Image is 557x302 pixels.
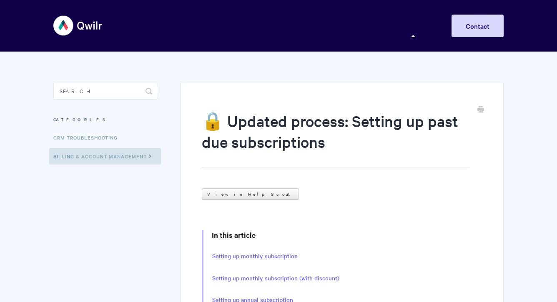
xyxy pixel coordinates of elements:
input: Search [53,83,157,100]
a: Internal knowledge [374,15,450,37]
img: Qwilr Help Center [53,10,103,41]
a: View in Help Scout [202,188,299,200]
h3: Categories [53,112,157,127]
a: Billing & Account Management [49,148,161,165]
a: Setting up monthly subscription [212,252,298,261]
a: Contact [452,15,504,37]
h1: 🔒 Updated process: Setting up past due subscriptions [202,110,470,167]
a: Setting up monthly subscription (with discount) [212,274,339,283]
a: CRM Troubleshooting [53,129,124,146]
a: Print this Article [477,105,484,115]
strong: In this article [212,230,256,240]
